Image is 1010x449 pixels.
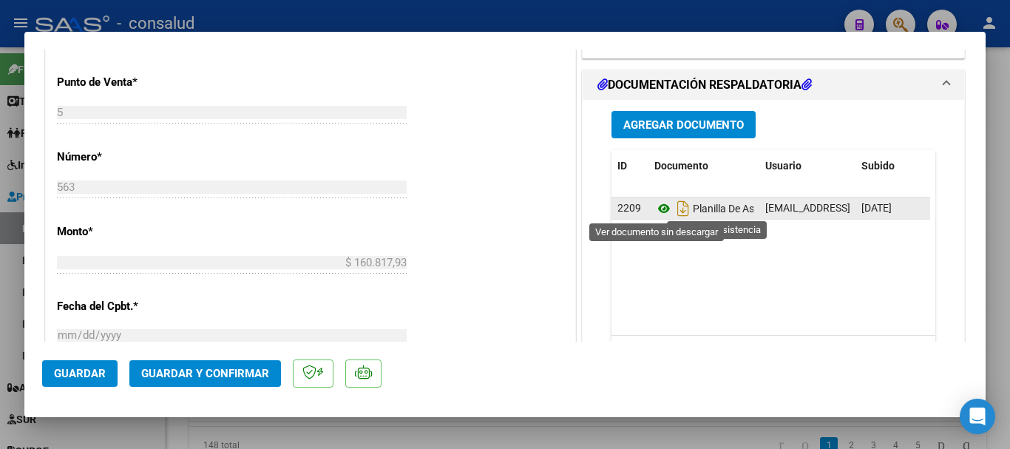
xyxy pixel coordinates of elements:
span: 2209 [617,202,641,214]
span: Planilla De Asistencia [654,203,790,215]
datatable-header-cell: ID [611,150,648,182]
datatable-header-cell: Acción [929,150,1003,182]
p: Monto [57,223,209,240]
span: Guardar y Confirmar [141,367,269,380]
p: Fecha del Cpbt. [57,298,209,315]
div: Open Intercom Messenger [960,399,995,434]
span: [DATE] [861,202,892,214]
span: Guardar [54,367,106,380]
span: Agregar Documento [623,118,744,132]
button: Guardar y Confirmar [129,360,281,387]
button: Guardar [42,360,118,387]
span: ID [617,160,627,172]
datatable-header-cell: Usuario [759,150,855,182]
h1: DOCUMENTACIÓN RESPALDATORIA [597,76,812,94]
span: Subido [861,160,895,172]
i: Descargar documento [674,197,693,220]
span: Documento [654,160,708,172]
datatable-header-cell: Documento [648,150,759,182]
span: Usuario [765,160,801,172]
button: Agregar Documento [611,111,756,138]
div: 1 total [611,336,935,373]
p: Número [57,149,209,166]
p: Punto de Venta [57,74,209,91]
datatable-header-cell: Subido [855,150,929,182]
div: DOCUMENTACIÓN RESPALDATORIA [583,100,964,407]
mat-expansion-panel-header: DOCUMENTACIÓN RESPALDATORIA [583,70,964,100]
